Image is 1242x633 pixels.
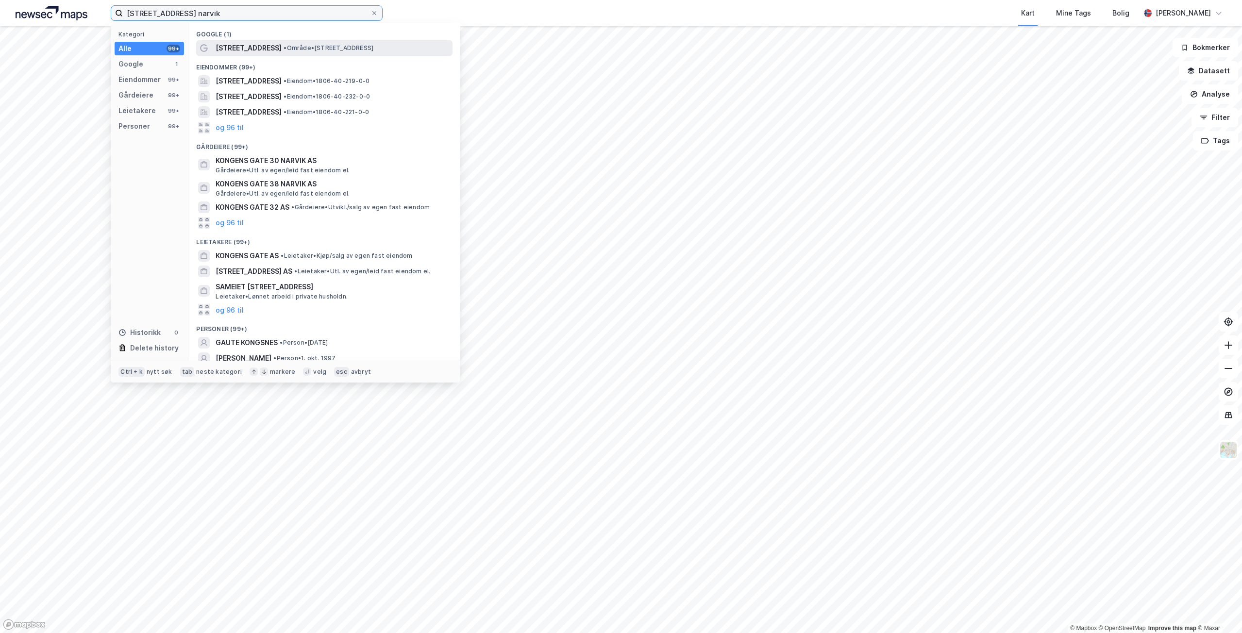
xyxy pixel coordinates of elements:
div: Eiendommer (99+) [188,56,460,73]
span: [PERSON_NAME] [216,352,271,364]
div: Gårdeiere (99+) [188,135,460,153]
div: 99+ [167,76,180,83]
span: Gårdeiere • Utvikl./salg av egen fast eiendom [291,203,430,211]
button: Tags [1193,131,1238,150]
div: markere [270,368,295,376]
div: 0 [172,329,180,336]
button: Filter [1192,108,1238,127]
div: [PERSON_NAME] [1156,7,1211,19]
div: Mine Tags [1056,7,1091,19]
div: 99+ [167,45,180,52]
div: Eiendommer [118,74,161,85]
div: 1 [172,60,180,68]
button: Datasett [1179,61,1238,81]
div: Kart [1021,7,1035,19]
div: velg [313,368,326,376]
span: • [294,267,297,275]
div: tab [180,367,195,377]
span: • [284,44,286,51]
div: Bolig [1112,7,1129,19]
div: Personer [118,120,150,132]
div: Leietakere [118,105,156,117]
span: Gårdeiere • Utl. av egen/leid fast eiendom el. [216,167,350,174]
span: • [280,339,283,346]
img: logo.a4113a55bc3d86da70a041830d287a7e.svg [16,6,87,20]
div: avbryt [351,368,371,376]
span: KONGENS GATE 32 AS [216,201,289,213]
div: Gårdeiere [118,89,153,101]
iframe: Chat Widget [1193,586,1242,633]
div: Google [118,58,143,70]
div: Historikk [118,327,161,338]
div: Personer (99+) [188,317,460,335]
span: SAMEIET [STREET_ADDRESS] [216,281,449,293]
button: Bokmerker [1173,38,1238,57]
div: esc [334,367,349,377]
span: • [273,354,276,362]
button: og 96 til [216,217,244,229]
span: Eiendom • 1806-40-221-0-0 [284,108,369,116]
span: [STREET_ADDRESS] [216,75,282,87]
div: Delete history [130,342,179,354]
div: Google (1) [188,23,460,40]
span: Leietaker • Kjøp/salg av egen fast eiendom [281,252,412,260]
img: Z [1219,441,1238,459]
span: Person • 1. okt. 1997 [273,354,336,362]
div: Kategori [118,31,184,38]
a: Improve this map [1148,625,1196,632]
span: [STREET_ADDRESS] [216,91,282,102]
div: neste kategori [196,368,242,376]
span: [STREET_ADDRESS] AS [216,266,292,277]
span: Eiendom • 1806-40-232-0-0 [284,93,370,100]
span: • [291,203,294,211]
span: • [284,77,286,84]
div: 99+ [167,122,180,130]
div: 99+ [167,91,180,99]
div: Ctrl + k [118,367,145,377]
div: 99+ [167,107,180,115]
div: Kontrollprogram for chat [1193,586,1242,633]
button: Analyse [1182,84,1238,104]
a: OpenStreetMap [1099,625,1146,632]
span: • [281,252,284,259]
span: Gårdeiere • Utl. av egen/leid fast eiendom el. [216,190,350,198]
span: Leietaker • Utl. av egen/leid fast eiendom el. [294,267,430,275]
button: og 96 til [216,304,244,316]
span: • [284,93,286,100]
span: [STREET_ADDRESS] [216,42,282,54]
span: KONGENS GATE 38 NARVIK AS [216,178,449,190]
div: nytt søk [147,368,172,376]
button: og 96 til [216,122,244,133]
a: Mapbox homepage [3,619,46,630]
span: Område • [STREET_ADDRESS] [284,44,373,52]
span: KONGENS GATE 30 NARVIK AS [216,155,449,167]
div: Alle [118,43,132,54]
span: Person • [DATE] [280,339,328,347]
div: Leietakere (99+) [188,231,460,248]
span: KONGENS GATE AS [216,250,279,262]
span: [STREET_ADDRESS] [216,106,282,118]
span: • [284,108,286,116]
span: Leietaker • Lønnet arbeid i private husholdn. [216,293,348,300]
span: Eiendom • 1806-40-219-0-0 [284,77,369,85]
span: GAUTE KONGSNES [216,337,278,349]
input: Søk på adresse, matrikkel, gårdeiere, leietakere eller personer [123,6,370,20]
a: Mapbox [1070,625,1097,632]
